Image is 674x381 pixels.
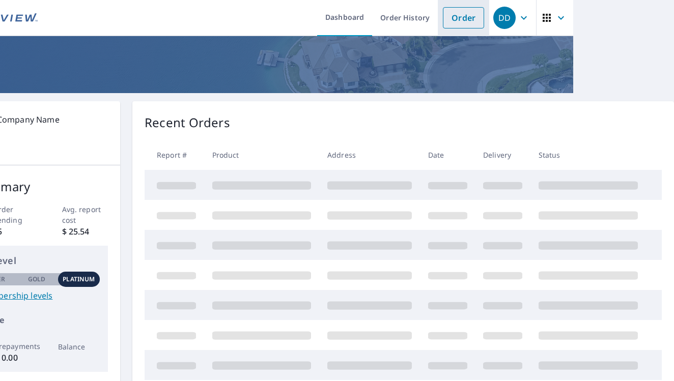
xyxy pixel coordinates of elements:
p: $ 25.54 [62,225,108,238]
div: DD [493,7,516,29]
p: Recent Orders [145,113,230,132]
th: Status [530,140,646,170]
p: Avg. report cost [62,204,108,225]
th: Date [420,140,475,170]
a: Order [443,7,484,28]
th: Product [204,140,319,170]
p: Balance [58,341,100,352]
th: Delivery [475,140,530,170]
th: Address [319,140,420,170]
p: Gold [28,275,45,284]
p: Platinum [63,275,95,284]
th: Report # [145,140,204,170]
